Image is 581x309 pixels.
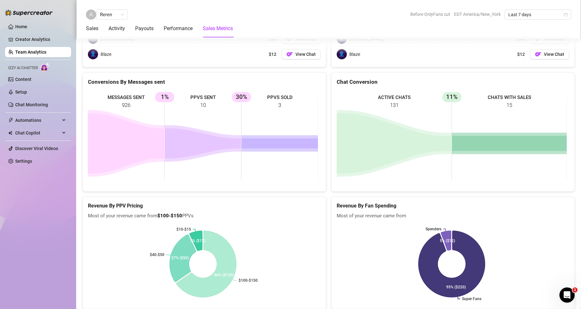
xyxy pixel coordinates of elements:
img: Chat Copilot [8,131,12,135]
span: [PERSON_NAME] [349,35,383,42]
button: OFView Chat [530,34,569,44]
h5: Revenue By PPV Pricing [88,202,321,210]
span: View Chat [295,36,316,41]
span: 👤 [337,34,347,44]
span: Blaze [349,51,360,58]
span: Reren [100,10,124,19]
span: calendar [564,13,568,16]
div: Sales Metrics [203,25,233,32]
span: Most of your revenue came from [337,212,570,220]
span: thunderbolt [8,118,13,123]
b: $100-$150 [157,213,182,219]
div: Activity [109,25,125,32]
span: View Chat [544,52,564,57]
span: View Chat [544,36,564,41]
text: Super Fans [462,297,481,301]
img: OF [287,51,293,57]
span: $12 [269,51,276,58]
div: Chat Conversion [337,78,570,86]
img: AI Chatter [40,62,50,72]
div: Payouts [135,25,154,32]
img: logo-BBDzfeDw.svg [5,10,53,16]
h5: Revenue By Fan Spending [337,202,570,210]
span: Last 7 days [508,10,567,19]
span: Izzy AI Chatter [8,65,38,71]
span: 👤 [88,34,98,44]
text: $100-$150 [239,279,258,283]
a: Home [15,24,27,29]
iframe: Intercom live chat [559,287,575,303]
span: View Chat [295,52,316,57]
a: Content [15,77,31,82]
span: $12 [517,51,525,58]
text: Spenders [425,227,441,231]
span: 1 [572,287,578,293]
a: Setup [15,89,27,95]
a: Team Analytics [15,49,46,55]
div: Performance [164,25,193,32]
span: $50 [517,35,525,42]
span: EDT America/New_York [454,10,501,19]
span: Blaze [101,51,111,58]
text: $40-$50 [150,253,164,257]
button: OFView Chat [281,34,321,44]
span: user [89,12,93,17]
a: Settings [15,159,32,164]
div: Sales [86,25,98,32]
span: Before OnlyFans cut [410,10,450,19]
a: Creator Analytics [15,34,66,44]
span: 👤 [337,49,347,59]
span: Automations [15,115,60,125]
button: OFView Chat [530,49,569,59]
span: 👤 [88,49,98,59]
a: Chat Monitoring [15,102,48,107]
span: [PERSON_NAME] [101,35,135,42]
span: Chat Copilot [15,128,60,138]
div: Conversions By Messages sent [88,78,321,86]
img: OF [535,51,541,57]
span: Most of your revenue came from PPVs [88,212,321,220]
text: $10-$15 [176,227,191,232]
a: Discover Viral Videos [15,146,58,151]
span: $50 [269,35,276,42]
button: OFView Chat [281,49,321,59]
